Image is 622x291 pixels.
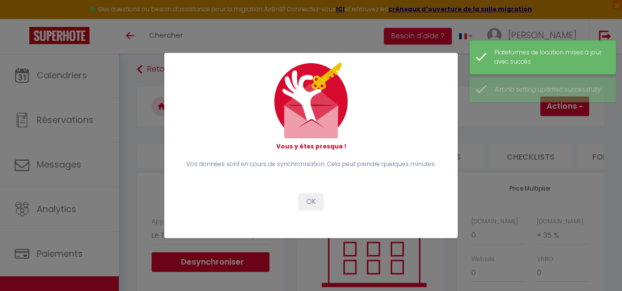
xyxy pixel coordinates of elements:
img: mail [274,63,348,138]
button: Ouvrir le widget de chat LiveChat [8,4,37,33]
div: Airbnb setting updated successfully [494,85,606,95]
p: Vos données sont en cours de synchronisation. Cela peut prendre quelques minutes. [184,160,438,169]
strong: Vous y êtes presque ! [276,142,346,150]
button: OK [299,194,323,210]
div: Plateformes de location mises à jour avec succès [494,48,606,67]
